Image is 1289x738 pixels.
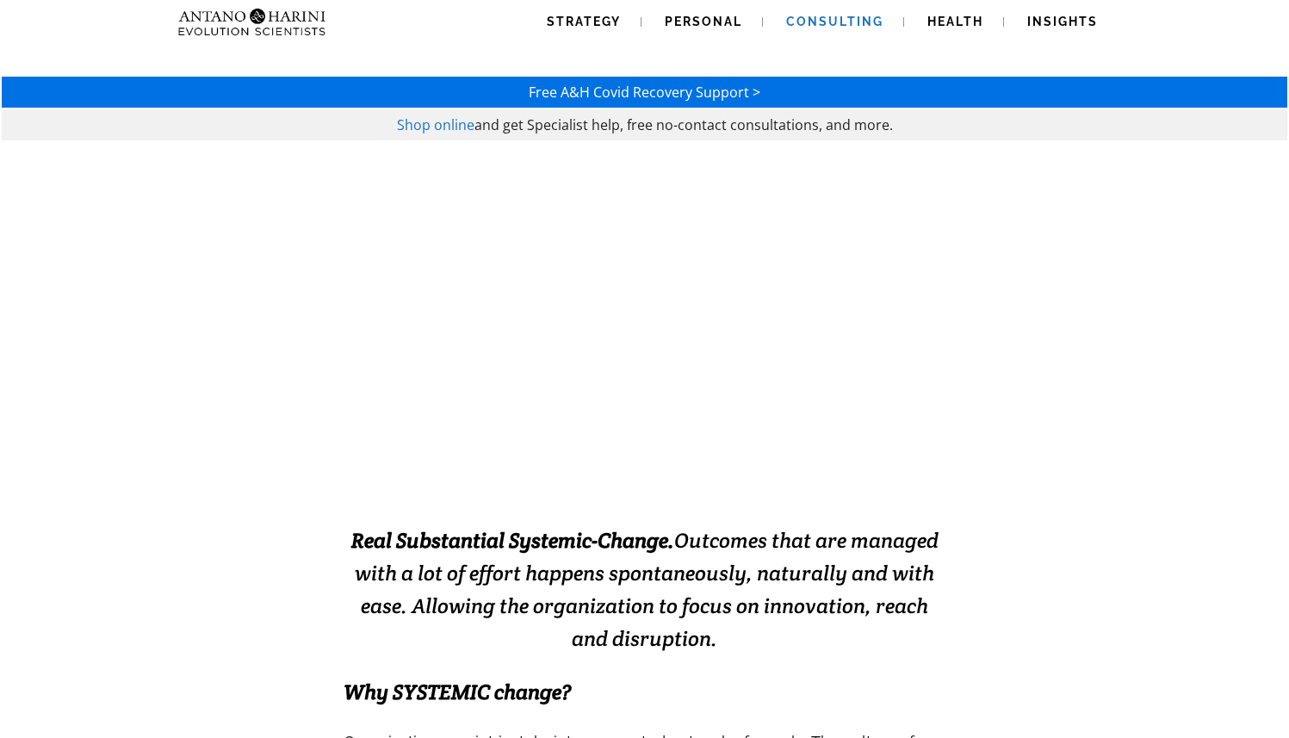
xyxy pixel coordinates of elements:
[1027,15,1098,28] span: Insights
[529,83,760,102] a: Free A&H Covid Recovery Support >
[351,527,674,554] strong: Real Substantial Systemic-Change.
[786,15,883,28] span: Consulting
[351,527,939,652] span: Outcomes that are managed with a lot of effort happens spontaneously, naturally and with ease. Al...
[927,15,983,28] span: Health
[344,679,571,705] span: Why SYSTEMIC change?
[474,115,893,134] span: and get Specialist help, free no-contact consultations, and more.
[300,419,989,462] strong: EXCELLENCE INSTALLATION. ENABLED.
[665,15,742,28] span: Personal
[547,15,621,28] span: Strategy
[397,115,474,134] a: Shop online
